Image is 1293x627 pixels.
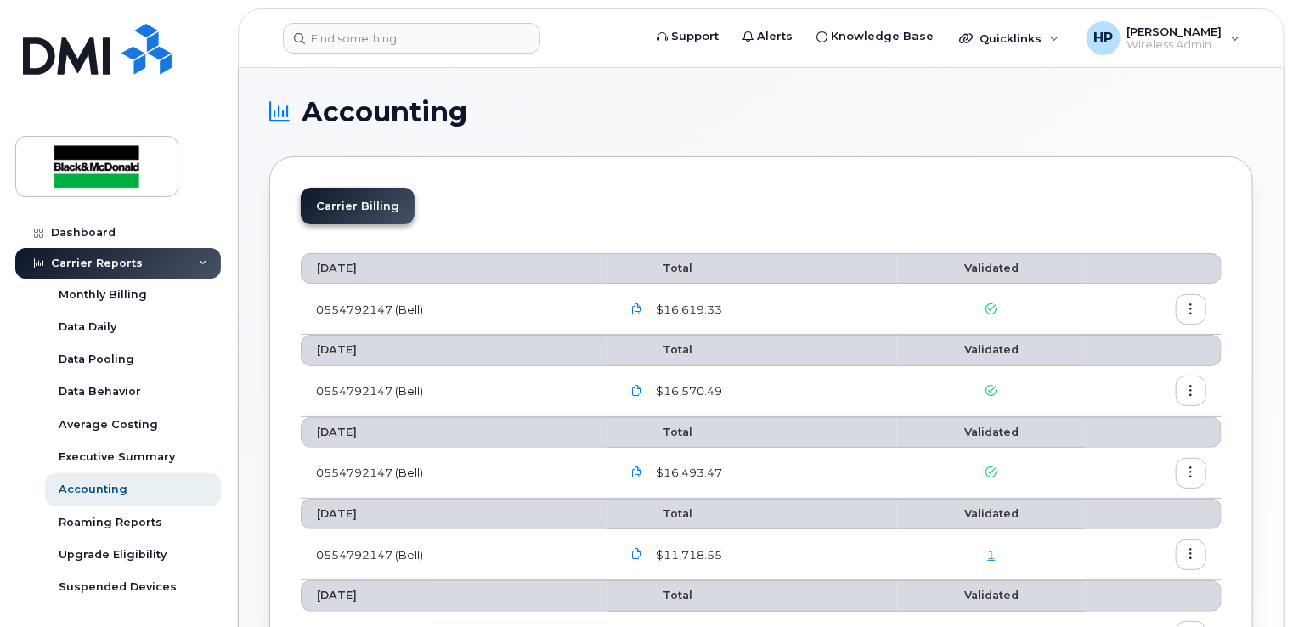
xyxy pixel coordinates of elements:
span: $11,718.55 [652,547,722,563]
td: 0554792147 (Bell) [301,366,607,417]
span: Total [622,589,692,602]
span: Total [622,343,692,356]
th: [DATE] [301,417,607,448]
a: 1 [987,548,995,562]
th: [DATE] [301,253,607,284]
td: 0554792147 (Bell) [301,448,607,499]
span: $16,619.33 [652,302,722,318]
span: Total [622,426,692,438]
th: [DATE] [301,580,607,611]
span: Total [622,507,692,520]
td: 0554792147 (Bell) [301,529,607,580]
span: $16,570.49 [652,383,722,399]
span: Total [622,262,692,274]
th: Validated [897,580,1086,611]
th: Validated [897,335,1086,365]
span: Accounting [302,99,467,125]
th: Validated [897,499,1086,529]
th: Validated [897,253,1086,284]
th: [DATE] [301,335,607,365]
td: 0554792147 (Bell) [301,284,607,335]
th: Validated [897,417,1086,448]
th: [DATE] [301,499,607,529]
span: $16,493.47 [652,465,722,481]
